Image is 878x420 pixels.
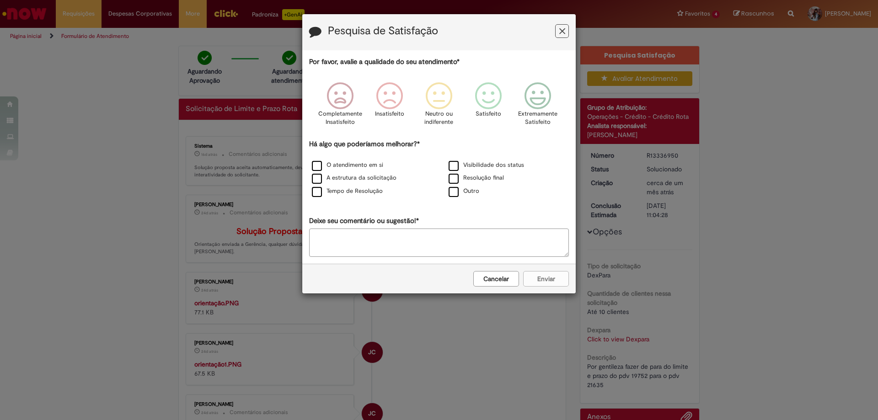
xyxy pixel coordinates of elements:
[514,75,561,138] div: Extremamente Satisfeito
[449,187,479,196] label: Outro
[518,110,557,127] p: Extremamente Satisfeito
[465,75,512,138] div: Satisfeito
[309,139,569,198] div: Há algo que poderíamos melhorar?*
[309,57,460,67] label: Por favor, avalie a qualidade do seu atendimento*
[328,25,438,37] label: Pesquisa de Satisfação
[449,161,524,170] label: Visibilidade dos status
[449,174,504,182] label: Resolução final
[416,75,462,138] div: Neutro ou indiferente
[312,161,383,170] label: O atendimento em si
[312,174,396,182] label: A estrutura da solicitação
[423,110,455,127] p: Neutro ou indiferente
[318,110,362,127] p: Completamente Insatisfeito
[316,75,363,138] div: Completamente Insatisfeito
[309,216,419,226] label: Deixe seu comentário ou sugestão!*
[366,75,413,138] div: Insatisfeito
[476,110,501,118] p: Satisfeito
[375,110,404,118] p: Insatisfeito
[312,187,383,196] label: Tempo de Resolução
[473,271,519,287] button: Cancelar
